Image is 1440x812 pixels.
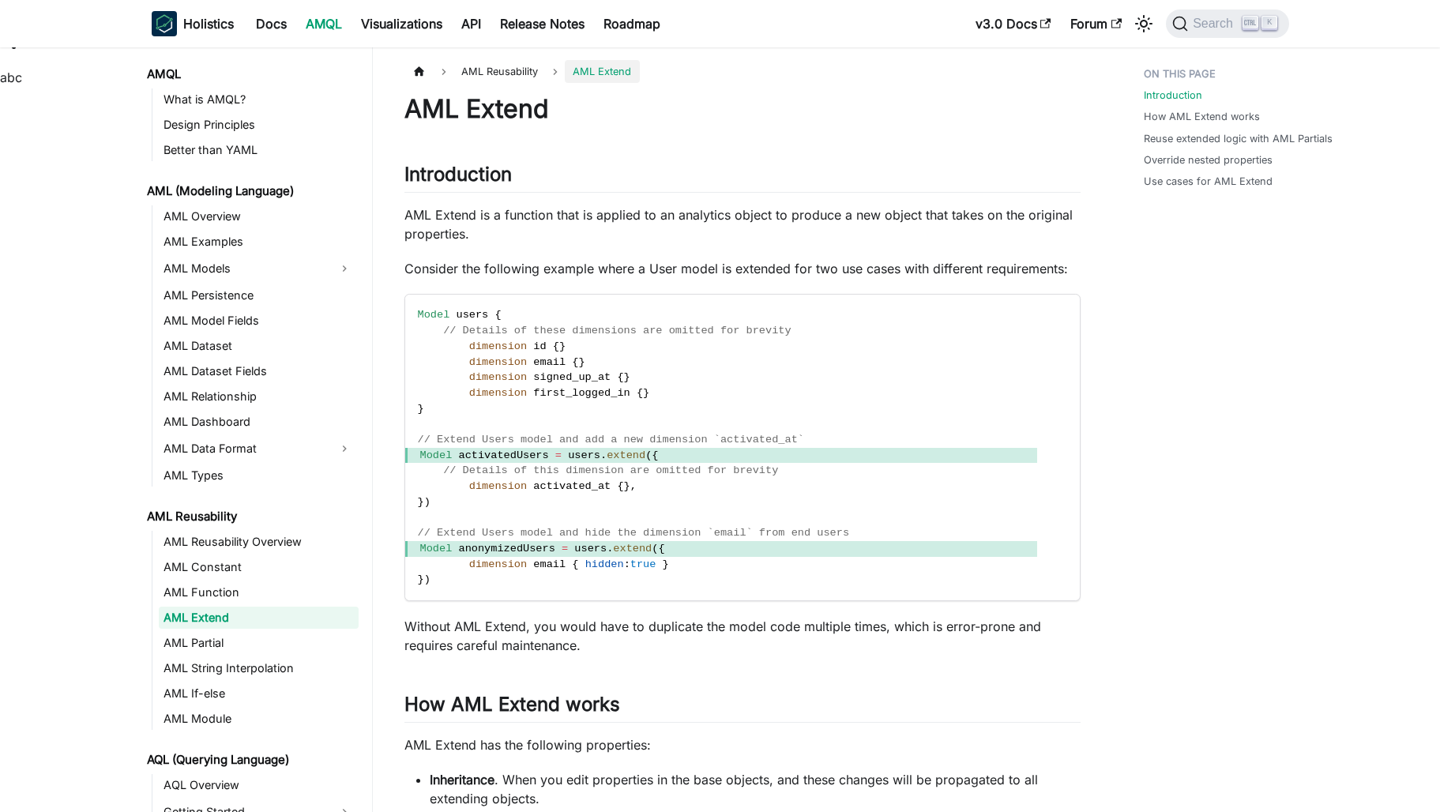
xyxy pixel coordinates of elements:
span: } [418,573,424,585]
a: AML Models [159,256,330,281]
span: activatedUsers [458,449,548,461]
span: ) [424,573,430,585]
a: AML Dashboard [159,411,359,433]
nav: Docs sidebar [136,47,373,812]
a: Home page [404,60,434,83]
span: Model [420,449,453,461]
h2: How AML Extend works [404,693,1081,723]
span: dimension [469,387,527,399]
span: . [600,449,607,461]
span: Model [418,309,450,321]
a: AML Dataset Fields [159,360,359,382]
span: { [617,371,623,383]
a: Visualizations [352,11,452,36]
span: extend [613,543,652,554]
p: Consider the following example where a User model is extended for two use cases with different re... [404,259,1081,278]
a: Introduction [1144,88,1202,103]
span: users [456,309,488,321]
a: AML Relationship [159,385,359,408]
span: users [574,543,607,554]
span: users [568,449,600,461]
a: AML Persistence [159,284,359,306]
a: Use cases for AML Extend [1144,174,1273,189]
span: { [553,340,559,352]
a: AML Examples [159,231,359,253]
span: { [637,387,643,399]
span: dimension [469,356,527,368]
b: Holistics [183,14,234,33]
a: AML Types [159,464,359,487]
a: What is AMQL? [159,88,359,111]
a: AML (Modeling Language) [142,180,359,202]
a: AML Constant [159,556,359,578]
a: Design Principles [159,114,359,136]
span: } [559,340,566,352]
a: AML String Interpolation [159,657,359,679]
a: AML Model Fields [159,310,359,332]
button: Expand sidebar category 'AML Data Format' [330,436,359,461]
button: Switch between dark and light mode (currently light mode) [1131,11,1156,36]
span: // Extend Users model and hide the dimension `email` from end users [418,527,850,539]
span: signed_up_at [533,371,611,383]
kbd: K [1261,16,1277,30]
a: v3.0 Docs [966,11,1061,36]
span: dimension [469,371,527,383]
a: AML Dataset [159,335,359,357]
span: AML Extend [565,60,639,83]
span: } [624,371,630,383]
span: extend [607,449,645,461]
strong: Inheritance [430,772,494,788]
span: email [533,558,566,570]
span: true [630,558,656,570]
span: dimension [469,480,527,492]
span: { [617,480,623,492]
li: . When you edit properties in the base objects, and these changes will be propagated to all exten... [430,770,1081,808]
span: Model [420,543,453,554]
a: Release Notes [491,11,594,36]
span: AML Reusability [453,60,546,83]
p: AML Extend has the following properties: [404,735,1081,754]
span: { [658,543,664,554]
a: AQL Overview [159,774,359,796]
a: Override nested properties [1144,152,1273,167]
span: dimension [469,558,527,570]
img: Holistics [152,11,177,36]
a: Forum [1061,11,1131,36]
span: first_logged_in [533,387,630,399]
span: . [607,543,613,554]
a: AML Reusability [142,506,359,528]
span: // Details of these dimensions are omitted for brevity [443,325,791,336]
span: ( [652,543,658,554]
a: API [452,11,491,36]
span: activated_at [533,480,611,492]
a: AQL (Querying Language) [142,749,359,771]
a: AML Module [159,708,359,730]
span: = [562,543,568,554]
a: AMQL [296,11,352,36]
span: { [494,309,501,321]
span: , [630,480,637,492]
span: email [533,356,566,368]
a: AML Data Format [159,436,330,461]
span: } [624,480,630,492]
h2: Introduction [404,163,1081,193]
a: AML If-else [159,682,359,705]
p: Without AML Extend, you would have to duplicate the model code multiple times, which is error-pro... [404,617,1081,655]
span: // Extend Users model and add a new dimension `activated_at` [418,434,804,445]
span: // Details of this dimension are omitted for brevity [443,464,778,476]
span: id [533,340,546,352]
span: { [572,558,578,570]
button: Search (Ctrl+K) [1166,9,1288,38]
span: ( [645,449,652,461]
span: hidden [585,558,624,570]
span: { [572,356,578,368]
button: Expand sidebar category 'AML Models' [330,256,359,281]
span: { [652,449,658,461]
a: AML Partial [159,632,359,654]
span: } [643,387,649,399]
h1: AML Extend [404,93,1081,125]
a: Roadmap [594,11,670,36]
span: ) [424,496,430,508]
a: AML Extend [159,607,359,629]
p: AML Extend is a function that is applied to an analytics object to produce a new object that take... [404,205,1081,243]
